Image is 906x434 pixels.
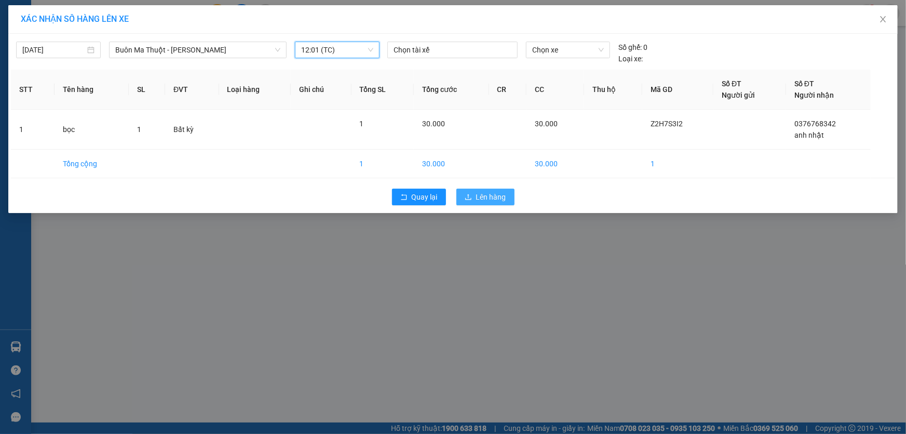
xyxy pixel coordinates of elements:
[618,53,643,64] span: Loại xe:
[291,70,351,110] th: Ghi chú
[722,80,741,88] span: Số ĐT
[535,120,558,128] span: 30.000
[55,110,129,150] td: bọc
[794,91,834,99] span: Người nhận
[422,120,445,128] span: 30.000
[465,193,472,202] span: upload
[219,70,291,110] th: Loại hàng
[794,131,824,139] span: anh nhật
[22,44,85,56] input: 13/09/2025
[137,125,141,134] span: 1
[11,110,55,150] td: 1
[489,70,527,110] th: CR
[526,70,584,110] th: CC
[794,120,836,128] span: 0376768342
[879,15,887,23] span: close
[301,42,373,58] span: 12:01 (TC)
[414,150,489,178] td: 30.000
[351,70,414,110] th: Tổng SL
[412,191,438,203] span: Quay lại
[275,47,281,53] span: down
[642,70,713,110] th: Mã GD
[526,150,584,178] td: 30.000
[651,120,683,128] span: Z2H7S3I2
[476,191,506,203] span: Lên hàng
[360,120,364,128] span: 1
[618,42,647,53] div: 0
[21,14,129,24] span: XÁC NHẬN SỐ HÀNG LÊN XE
[456,189,515,205] button: uploadLên hàng
[532,42,604,58] span: Chọn xe
[11,70,55,110] th: STT
[584,70,642,110] th: Thu hộ
[642,150,713,178] td: 1
[618,42,642,53] span: Số ghế:
[392,189,446,205] button: rollbackQuay lại
[115,42,280,58] span: Buôn Ma Thuột - Đak Mil
[722,91,755,99] span: Người gửi
[869,5,898,34] button: Close
[400,193,408,202] span: rollback
[794,80,814,88] span: Số ĐT
[165,70,219,110] th: ĐVT
[165,110,219,150] td: Bất kỳ
[351,150,414,178] td: 1
[55,70,129,110] th: Tên hàng
[414,70,489,110] th: Tổng cước
[55,150,129,178] td: Tổng cộng
[129,70,165,110] th: SL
